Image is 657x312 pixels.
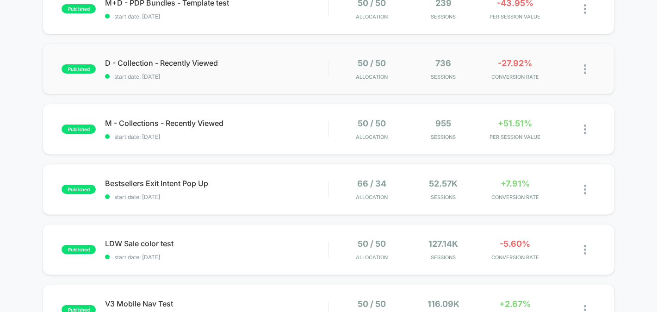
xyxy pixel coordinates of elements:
span: Sessions [410,194,477,200]
span: start date: [DATE] [105,254,328,261]
span: 66 / 34 [357,179,386,188]
span: start date: [DATE] [105,133,328,140]
span: Allocation [356,134,388,140]
span: Allocation [356,13,388,20]
span: PER SESSION VALUE [482,134,549,140]
span: 736 [435,58,451,68]
span: Sessions [410,74,477,80]
span: LDW Sale color test [105,239,328,248]
span: start date: [DATE] [105,73,328,80]
img: close [584,245,586,255]
span: 50 / 50 [358,58,386,68]
span: Bestsellers Exit Intent Pop Up [105,179,328,188]
span: Sessions [410,134,477,140]
span: start date: [DATE] [105,13,328,20]
span: Allocation [356,254,388,261]
span: 955 [435,119,451,128]
span: published [62,245,96,254]
span: published [62,185,96,194]
span: Allocation [356,74,388,80]
span: +51.51% [498,119,532,128]
span: start date: [DATE] [105,193,328,200]
span: 50 / 50 [358,299,386,309]
span: +7.91% [501,179,530,188]
span: Allocation [356,194,388,200]
span: -5.60% [500,239,530,249]
span: D - Collection - Recently Viewed [105,58,328,68]
span: Sessions [410,254,477,261]
img: close [584,125,586,134]
span: 116.09k [428,299,459,309]
span: Sessions [410,13,477,20]
img: close [584,4,586,14]
span: 50 / 50 [358,119,386,128]
span: CONVERSION RATE [482,74,549,80]
img: close [584,185,586,194]
span: CONVERSION RATE [482,254,549,261]
img: close [584,64,586,74]
span: published [62,4,96,13]
span: CONVERSION RATE [482,194,549,200]
span: 52.57k [429,179,458,188]
span: V3 Mobile Nav Test [105,299,328,308]
span: M - Collections - Recently Viewed [105,119,328,128]
span: published [62,125,96,134]
span: 127.14k [428,239,458,249]
span: PER SESSION VALUE [482,13,549,20]
span: -27.92% [498,58,532,68]
span: published [62,64,96,74]
span: +2.67% [499,299,531,309]
span: 50 / 50 [358,239,386,249]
